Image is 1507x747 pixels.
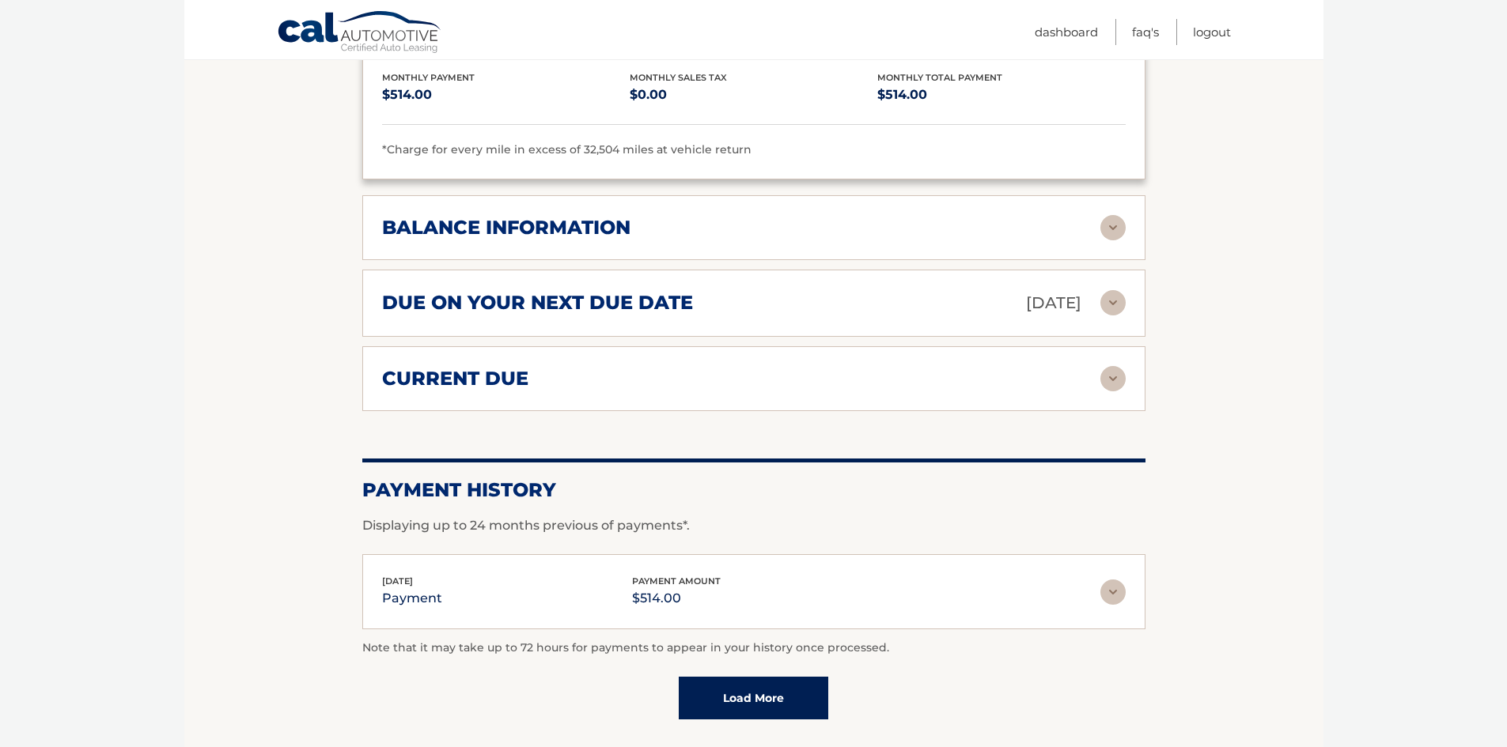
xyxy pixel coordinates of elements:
a: FAQ's [1132,19,1159,45]
a: Load More [679,677,828,719]
a: Cal Automotive [277,10,443,56]
span: payment amount [632,575,721,587]
span: [DATE] [382,575,413,587]
p: $0.00 [630,84,877,106]
span: *Charge for every mile in excess of 32,504 miles at vehicle return [382,142,752,157]
h2: current due [382,367,528,390]
h2: balance information [382,216,630,240]
p: [DATE] [1026,289,1081,317]
img: accordion-rest.svg [1100,579,1126,605]
h2: Payment History [362,478,1145,502]
a: Logout [1193,19,1231,45]
span: Monthly Total Payment [877,72,1002,83]
a: Dashboard [1035,19,1098,45]
p: payment [382,587,442,609]
img: accordion-rest.svg [1100,290,1126,315]
img: accordion-rest.svg [1100,366,1126,391]
span: Monthly Payment [382,72,475,83]
img: accordion-rest.svg [1100,215,1126,240]
p: $514.00 [382,84,630,106]
p: $514.00 [877,84,1125,106]
p: Displaying up to 24 months previous of payments*. [362,516,1145,535]
h2: due on your next due date [382,291,693,315]
span: Monthly Sales Tax [630,72,727,83]
p: Note that it may take up to 72 hours for payments to appear in your history once processed. [362,639,1145,658]
p: $514.00 [632,587,721,609]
